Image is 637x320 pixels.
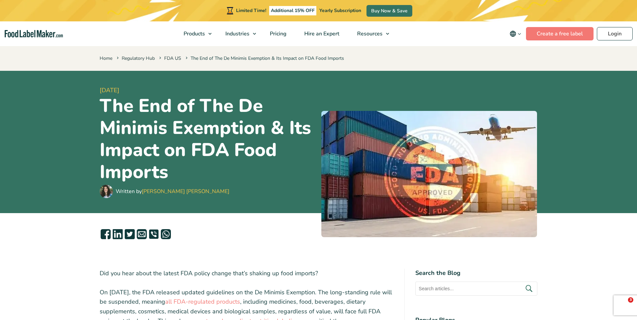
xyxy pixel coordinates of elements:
span: The End of The De Minimis Exemption & Its Impact on FDA Food Imports [184,55,344,61]
a: Create a free label [526,27,594,40]
p: Did you hear about the latest FDA policy change that’s shaking up food imports? [100,269,394,278]
h4: Search the Blog [415,269,537,278]
a: FDA US [164,55,181,61]
span: 3 [628,297,633,303]
a: Pricing [261,21,294,46]
a: Industries [217,21,259,46]
a: Home [100,55,112,61]
h1: The End of The De Minimis Exemption & Its Impact on FDA Food Imports [100,95,316,183]
span: Limited Time! [236,7,266,14]
span: Pricing [268,30,287,37]
a: all FDA-regulated products [165,298,240,306]
a: Products [175,21,215,46]
span: Products [182,30,206,37]
input: Search articles... [415,282,537,296]
iframe: Intercom live chat [614,297,630,313]
span: Additional 15% OFF [269,6,316,15]
span: Yearly Subscription [319,7,361,14]
span: [DATE] [100,86,316,95]
img: Maria Abi Hanna - Food Label Maker [100,185,113,198]
a: [PERSON_NAME] [PERSON_NAME] [142,188,229,195]
a: Buy Now & Save [366,5,412,17]
a: Login [597,27,633,40]
span: Hire an Expert [302,30,340,37]
a: Hire an Expert [296,21,347,46]
span: Resources [355,30,383,37]
div: Written by [116,187,229,195]
span: Industries [223,30,250,37]
a: Resources [348,21,393,46]
a: Regulatory Hub [122,55,155,61]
